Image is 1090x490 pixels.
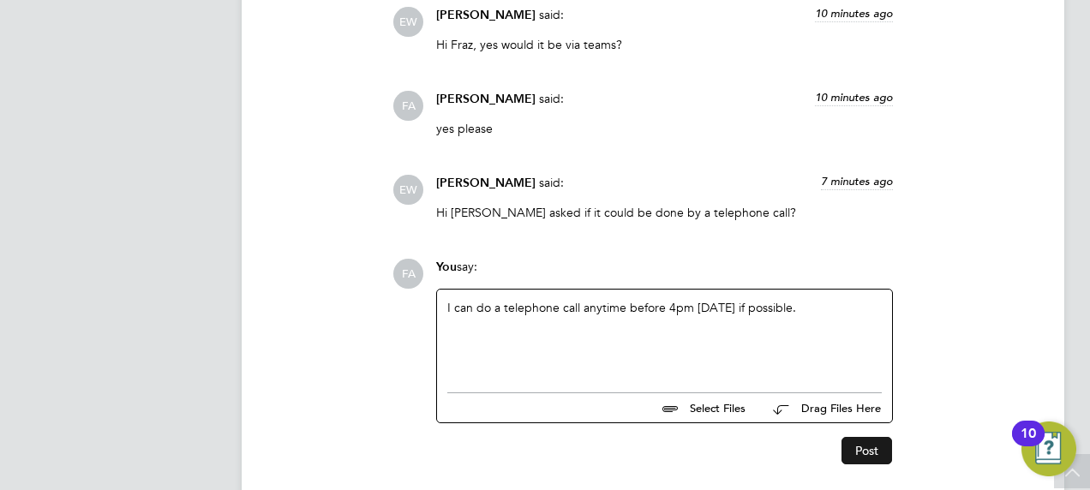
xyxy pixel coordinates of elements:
[1021,433,1036,456] div: 10
[436,8,536,22] span: [PERSON_NAME]
[436,205,893,220] p: Hi [PERSON_NAME] asked if it could be done by a telephone call?
[815,90,893,105] span: 10 minutes ago
[447,300,882,373] div: I can do a telephone call anytime before 4pm [DATE] if possible.
[821,174,893,188] span: 7 minutes ago
[539,7,564,22] span: said:
[1021,421,1076,476] button: Open Resource Center, 10 new notifications
[759,391,882,427] button: Drag Files Here
[539,175,564,190] span: said:
[539,91,564,106] span: said:
[436,260,457,274] span: You
[841,437,892,464] button: Post
[815,6,893,21] span: 10 minutes ago
[436,176,536,190] span: [PERSON_NAME]
[436,259,893,289] div: say:
[393,91,423,121] span: FA
[436,121,893,136] p: yes please
[393,259,423,289] span: FA
[393,175,423,205] span: EW
[436,92,536,106] span: [PERSON_NAME]
[393,7,423,37] span: EW
[436,37,893,52] p: Hi Fraz, yes would it be via teams?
